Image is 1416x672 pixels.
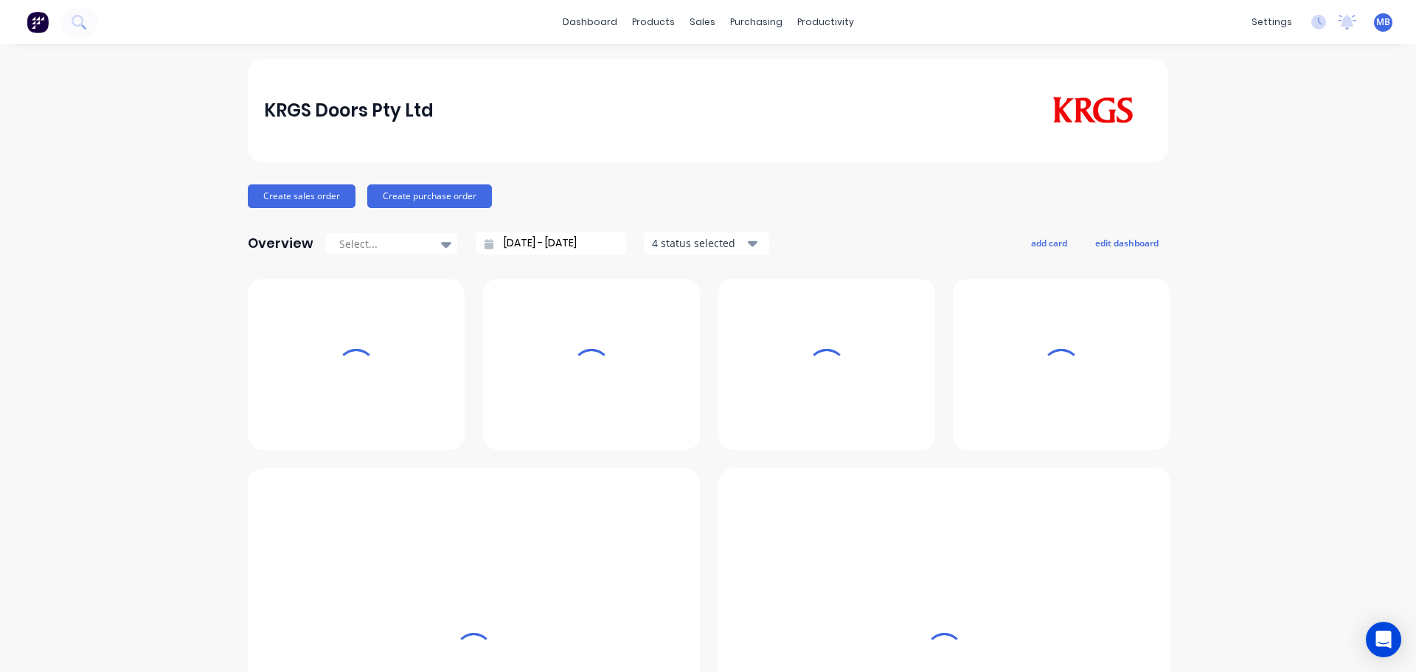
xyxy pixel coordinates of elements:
[1244,11,1299,33] div: settings
[1021,233,1077,252] button: add card
[790,11,861,33] div: productivity
[367,184,492,208] button: Create purchase order
[27,11,49,33] img: Factory
[264,96,434,125] div: KRGS Doors Pty Ltd
[723,11,790,33] div: purchasing
[248,229,313,258] div: Overview
[248,184,355,208] button: Create sales order
[1366,622,1401,657] div: Open Intercom Messenger
[682,11,723,33] div: sales
[1086,233,1168,252] button: edit dashboard
[644,232,769,254] button: 4 status selected
[625,11,682,33] div: products
[555,11,625,33] a: dashboard
[1376,15,1390,29] span: MB
[1049,97,1136,125] img: KRGS Doors Pty Ltd
[652,235,745,251] div: 4 status selected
